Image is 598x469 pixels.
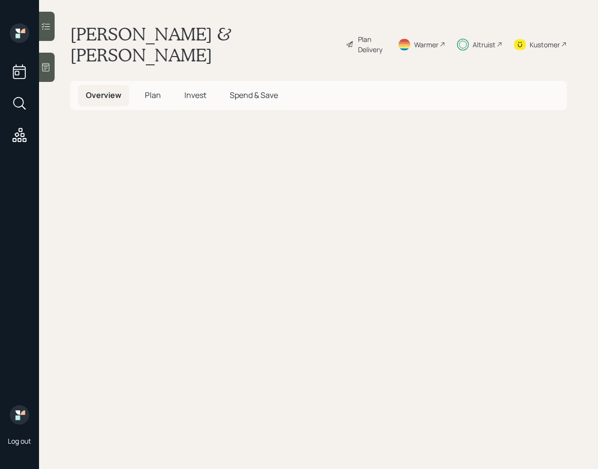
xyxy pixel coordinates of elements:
[414,39,439,50] div: Warmer
[70,23,338,65] h1: [PERSON_NAME] & [PERSON_NAME]
[86,90,121,100] span: Overview
[473,39,496,50] div: Altruist
[10,405,29,425] img: retirable_logo.png
[530,39,560,50] div: Kustomer
[145,90,161,100] span: Plan
[358,34,386,55] div: Plan Delivery
[184,90,206,100] span: Invest
[230,90,278,100] span: Spend & Save
[8,436,31,446] div: Log out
